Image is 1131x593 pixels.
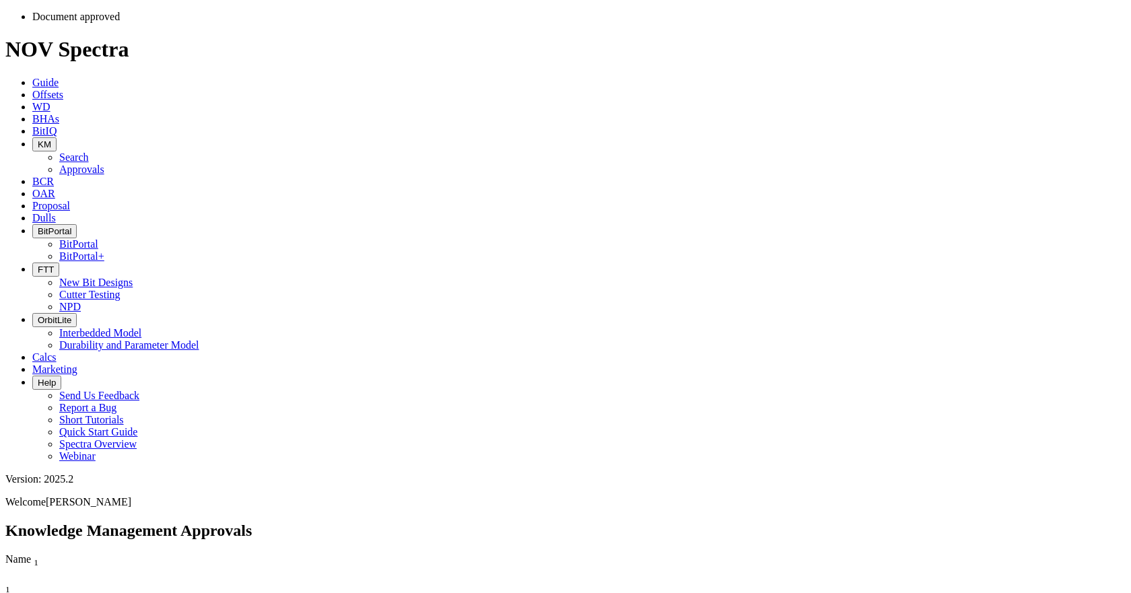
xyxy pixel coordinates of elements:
span: KM [38,139,51,149]
button: KM [32,137,57,151]
p: Welcome [5,496,1126,508]
button: FTT [32,263,59,277]
span: OrbitLite [38,315,71,325]
div: Column Menu [5,568,381,580]
a: Search [59,151,89,163]
span: Sort None [34,553,38,565]
button: OrbitLite [32,313,77,327]
a: Report a Bug [59,402,116,413]
a: Dulls [32,212,56,223]
span: BitPortal [38,226,71,236]
a: WD [32,101,50,112]
a: Marketing [32,363,77,375]
a: Guide [32,77,59,88]
a: Offsets [32,89,63,100]
button: Help [32,376,61,390]
a: Durability and Parameter Model [59,339,199,351]
a: BitPortal+ [59,250,104,262]
a: Send Us Feedback [59,390,139,401]
span: [PERSON_NAME] [46,496,131,508]
a: NPD [59,301,81,312]
a: BHAs [32,113,59,125]
button: BitPortal [32,224,77,238]
a: Quick Start Guide [59,426,137,438]
a: Spectra Overview [59,438,137,450]
a: BCR [32,176,54,187]
a: Proposal [32,200,70,211]
div: Version: 2025.2 [5,473,1126,485]
span: Sort None [5,580,10,592]
a: Approvals [59,164,104,175]
span: Help [38,378,56,388]
h2: Knowledge Management Approvals [5,522,1126,540]
a: BitIQ [32,125,57,137]
a: Webinar [59,450,96,462]
span: Document approved [32,11,120,22]
a: BitPortal [59,238,98,250]
a: Cutter Testing [59,289,121,300]
div: Sort None [5,553,381,580]
a: Calcs [32,351,57,363]
span: Name [5,553,31,565]
a: Short Tutorials [59,414,124,425]
sub: 1 [34,557,38,567]
a: New Bit Designs [59,277,133,288]
a: Interbedded Model [59,327,141,339]
span: FTT [38,265,54,275]
h1: NOV Spectra [5,37,1126,62]
div: Name Sort None [5,553,381,568]
a: OAR [32,188,55,199]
